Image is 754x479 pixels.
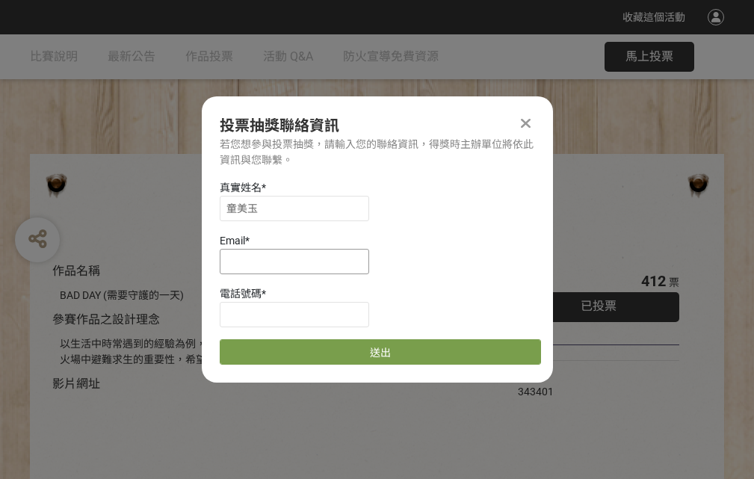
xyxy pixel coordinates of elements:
[622,11,685,23] span: 收藏這個活動
[263,34,313,79] a: 活動 Q&A
[185,34,233,79] a: 作品投票
[220,339,541,365] button: 送出
[60,288,473,303] div: BAD DAY (需要守護的一天)
[641,272,666,290] span: 412
[625,49,673,64] span: 馬上投票
[52,377,100,391] span: 影片網址
[30,49,78,64] span: 比賽說明
[220,182,262,194] span: 真實姓名
[30,34,78,79] a: 比賽說明
[220,288,262,300] span: 電話號碼
[60,336,473,368] div: 以生活中時常遇到的經驗為例，透過對比的方式宣傳住宅用火災警報器、家庭逃生計畫及火場中避難求生的重要性，希望透過趣味的短影音讓更多人認識到更多的防火觀念。
[343,34,439,79] a: 防火宣導免費資源
[605,42,694,72] button: 馬上投票
[108,34,155,79] a: 最新公告
[557,368,632,383] iframe: Facebook Share
[263,49,313,64] span: 活動 Q&A
[669,276,679,288] span: 票
[52,312,160,327] span: 參賽作品之設計理念
[220,114,535,137] div: 投票抽獎聯絡資訊
[343,49,439,64] span: 防火宣導免費資源
[52,264,100,278] span: 作品名稱
[581,299,617,313] span: 已投票
[220,235,245,247] span: Email
[220,137,535,168] div: 若您想參與投票抽獎，請輸入您的聯絡資訊，得獎時主辦單位將依此資訊與您聯繫。
[108,49,155,64] span: 最新公告
[185,49,233,64] span: 作品投票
